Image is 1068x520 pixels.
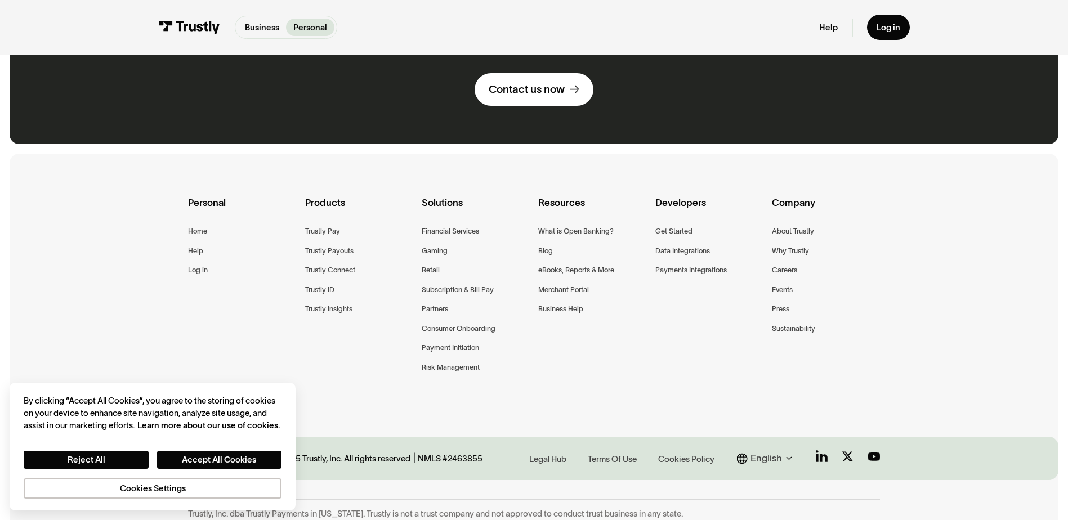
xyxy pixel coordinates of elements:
img: Trustly Logo [158,21,220,34]
div: | [413,451,415,465]
div: Company [772,195,880,225]
a: Home [188,225,207,237]
div: NMLS #2463855 [418,453,482,464]
div: Resources [538,195,646,225]
a: Payment Initiation [422,342,479,354]
a: Contact us now [475,73,593,106]
div: Personal [188,195,296,225]
a: Log in [188,264,208,276]
a: Get Started [655,225,692,237]
a: Why Trustly [772,245,809,257]
div: English [737,451,796,465]
a: Business Help [538,303,583,315]
div: Cookie banner [10,383,296,510]
div: Log in [877,22,900,33]
a: Retail [422,264,440,276]
div: Terms Of Use [588,453,637,465]
a: Log in [867,15,910,40]
a: Help [819,22,838,33]
button: Accept All Cookies [157,451,281,469]
a: Gaming [422,245,448,257]
p: Personal [293,21,327,34]
a: Sustainability [772,322,815,335]
a: Financial Services [422,225,479,237]
a: Consumer Onboarding [422,322,495,335]
a: Trustly Connect [305,264,355,276]
a: Press [772,303,789,315]
a: Personal [286,19,334,36]
a: Cookies Policy [655,451,718,466]
a: Legal Hub [526,451,570,466]
div: Cookies Policy [658,453,714,465]
a: Careers [772,264,797,276]
a: eBooks, Reports & More [538,264,614,276]
a: Trustly Pay [305,225,340,237]
a: Terms Of Use [584,451,640,466]
div: © 2025 Trustly, Inc. All rights reserved [272,453,410,464]
div: Solutions [422,195,529,225]
a: Trustly ID [305,284,334,296]
a: Events [772,284,793,296]
a: Partners [422,303,448,315]
a: More information about your privacy, opens in a new tab [137,420,280,430]
p: Business [245,21,279,34]
div: Products [305,195,413,225]
div: Contact us now [489,83,565,97]
a: What is Open Banking? [538,225,614,237]
div: By clicking “Accept All Cookies”, you agree to the storing of cookies on your device to enhance s... [24,395,281,432]
div: Developers [655,195,763,225]
a: Blog [538,245,553,257]
div: Legal Hub [529,453,566,465]
a: About Trustly [772,225,814,237]
a: Data Integrations [655,245,710,257]
a: Merchant Portal [538,284,589,296]
a: Payments Integrations [655,264,727,276]
a: Risk Management [422,361,480,374]
a: Subscription & Bill Pay [422,284,494,296]
div: Privacy [24,395,281,499]
a: Help [188,245,203,257]
div: English [750,451,782,465]
button: Cookies Settings [24,478,281,499]
a: Trustly Insights [305,303,352,315]
a: Trustly Payouts [305,245,354,257]
div: Trustly, Inc. dba Trustly Payments in [US_STATE]. Trustly is not a trust company and not approved... [188,508,880,519]
a: Business [238,19,286,36]
button: Reject All [24,451,148,469]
